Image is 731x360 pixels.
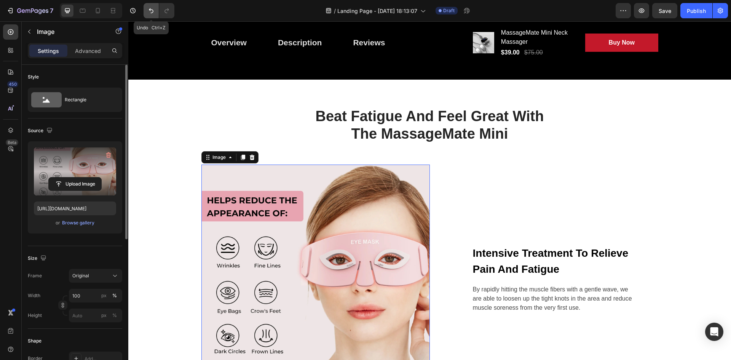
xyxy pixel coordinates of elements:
p: Image [37,27,102,36]
span: Original [72,272,89,279]
span: or [56,218,60,227]
span: Save [659,8,671,14]
button: px [110,291,119,300]
span: / [334,7,336,15]
iframe: Design area [128,21,731,360]
div: $39.00 [372,26,392,37]
div: Publish [687,7,706,15]
div: Image [83,133,99,139]
div: Shape [28,338,41,344]
div: Undo/Redo [144,3,174,18]
div: Size [28,253,48,264]
div: Buy Now [480,17,506,26]
button: % [99,311,109,320]
button: Publish [680,3,712,18]
div: % [112,292,117,299]
label: Frame [28,272,42,279]
span: Landing Page - [DATE] 18:13:07 [337,7,417,15]
button: px [110,311,119,320]
p: By rapidly hitting the muscle fibers with a gentle wave, we are able to loosen up the tight knots... [345,264,508,291]
h2: Beat Fatigue And Feel Great With The MassageMate Mini [182,86,421,122]
button: Upload Image [48,177,102,191]
input: px% [69,309,122,322]
div: Style [28,74,39,80]
p: 7 [50,6,53,15]
div: % [112,312,117,319]
div: px [101,312,107,319]
div: Source [28,126,54,136]
div: $75.00 [395,26,415,37]
div: px [101,292,107,299]
div: Browse gallery [62,219,94,226]
label: Width [28,292,40,299]
input: px% [69,289,122,302]
p: Settings [38,47,59,55]
button: % [99,291,109,300]
input: https://example.com/image.jpg [34,202,116,215]
button: Save [652,3,677,18]
button: Browse gallery [62,219,95,227]
div: 450 [7,81,18,87]
button: Buy Now [457,12,530,30]
p: Advanced [75,47,101,55]
div: Rectangle [65,91,111,109]
label: Height [28,312,42,319]
div: Open Intercom Messenger [705,323,723,341]
button: Original [69,269,122,283]
span: Draft [443,7,455,14]
p: Intensive Treatment To Relieve Pain And Fatigue [345,224,508,256]
div: Beta [6,139,18,146]
button: 7 [3,3,57,18]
